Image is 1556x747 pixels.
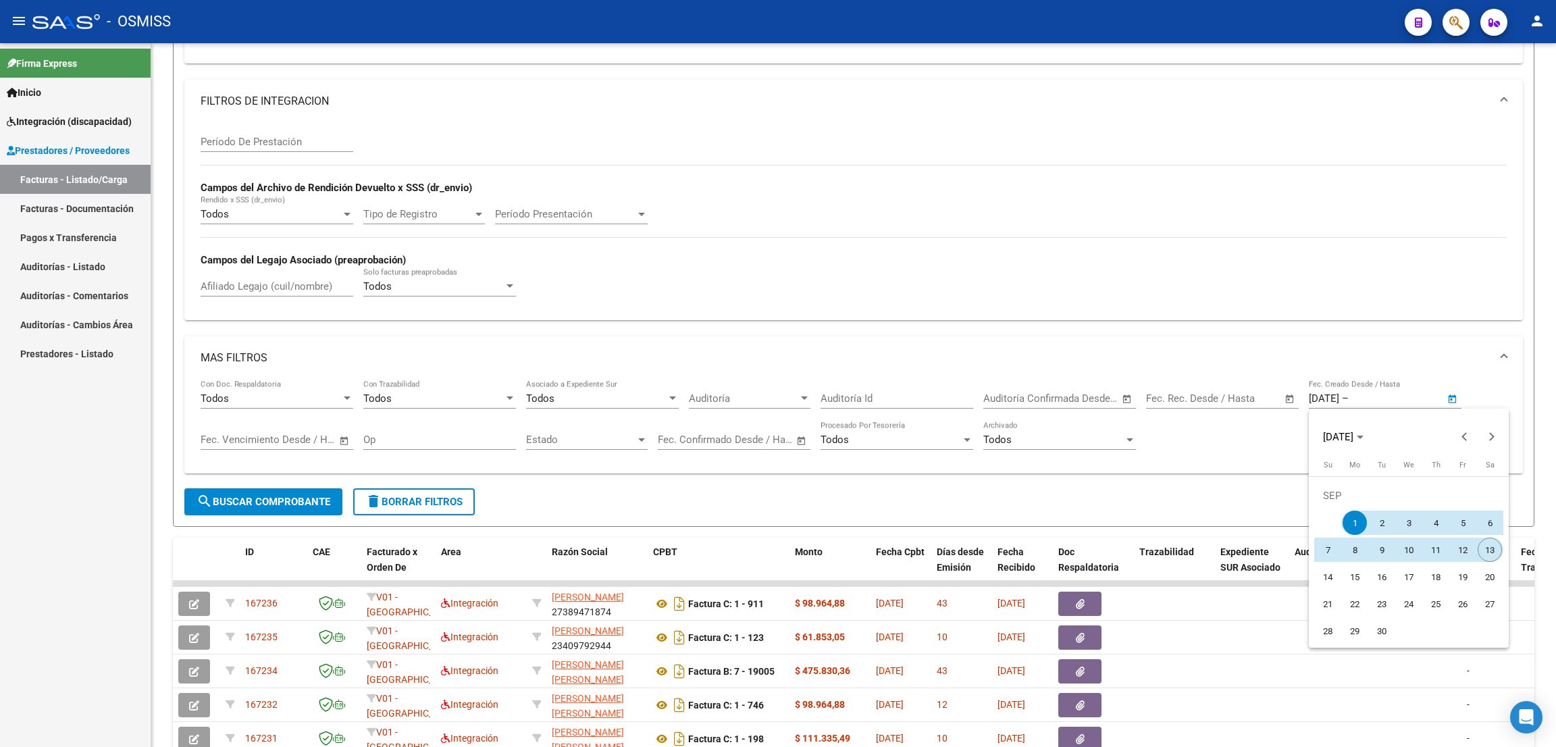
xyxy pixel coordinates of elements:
span: 27 [1478,592,1502,616]
button: September 28, 2025 [1314,617,1341,644]
button: September 24, 2025 [1395,590,1422,617]
button: September 10, 2025 [1395,536,1422,563]
span: 21 [1316,592,1340,616]
button: Previous month [1451,423,1478,450]
button: Choose month and year [1318,425,1369,449]
button: September 4, 2025 [1422,509,1449,536]
button: September 12, 2025 [1449,536,1476,563]
button: September 27, 2025 [1476,590,1503,617]
button: September 25, 2025 [1422,590,1449,617]
button: September 22, 2025 [1341,590,1368,617]
button: September 29, 2025 [1341,617,1368,644]
span: 26 [1451,592,1475,616]
button: September 2, 2025 [1368,509,1395,536]
span: Sa [1486,461,1495,469]
button: September 17, 2025 [1395,563,1422,590]
button: September 21, 2025 [1314,590,1341,617]
span: Su [1324,461,1332,469]
span: 16 [1370,565,1394,589]
span: 9 [1370,538,1394,562]
span: 6 [1478,511,1502,535]
span: [DATE] [1323,431,1353,443]
button: September 14, 2025 [1314,563,1341,590]
button: September 15, 2025 [1341,563,1368,590]
button: September 23, 2025 [1368,590,1395,617]
td: SEP [1314,482,1503,509]
button: September 19, 2025 [1449,563,1476,590]
span: 18 [1424,565,1448,589]
span: Tu [1378,461,1386,469]
button: September 6, 2025 [1476,509,1503,536]
button: September 13, 2025 [1476,536,1503,563]
button: September 3, 2025 [1395,509,1422,536]
span: 23 [1370,592,1394,616]
span: 5 [1451,511,1475,535]
span: Mo [1349,461,1360,469]
button: September 11, 2025 [1422,536,1449,563]
span: 30 [1370,619,1394,643]
span: 22 [1343,592,1367,616]
span: 1 [1343,511,1367,535]
button: September 20, 2025 [1476,563,1503,590]
span: Fr [1459,461,1466,469]
button: Next month [1478,423,1505,450]
span: 13 [1478,538,1502,562]
button: September 7, 2025 [1314,536,1341,563]
button: September 1, 2025 [1341,509,1368,536]
button: September 8, 2025 [1341,536,1368,563]
button: September 16, 2025 [1368,563,1395,590]
button: September 5, 2025 [1449,509,1476,536]
span: 28 [1316,619,1340,643]
span: 25 [1424,592,1448,616]
span: 29 [1343,619,1367,643]
span: We [1403,461,1414,469]
span: 7 [1316,538,1340,562]
span: 3 [1397,511,1421,535]
span: Th [1432,461,1441,469]
span: 10 [1397,538,1421,562]
span: 24 [1397,592,1421,616]
span: 15 [1343,565,1367,589]
span: 17 [1397,565,1421,589]
span: 14 [1316,565,1340,589]
span: 19 [1451,565,1475,589]
button: September 9, 2025 [1368,536,1395,563]
div: Open Intercom Messenger [1510,701,1542,733]
span: 12 [1451,538,1475,562]
button: September 30, 2025 [1368,617,1395,644]
span: 20 [1478,565,1502,589]
button: September 18, 2025 [1422,563,1449,590]
span: 8 [1343,538,1367,562]
button: September 26, 2025 [1449,590,1476,617]
span: 2 [1370,511,1394,535]
span: 4 [1424,511,1448,535]
span: 11 [1424,538,1448,562]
